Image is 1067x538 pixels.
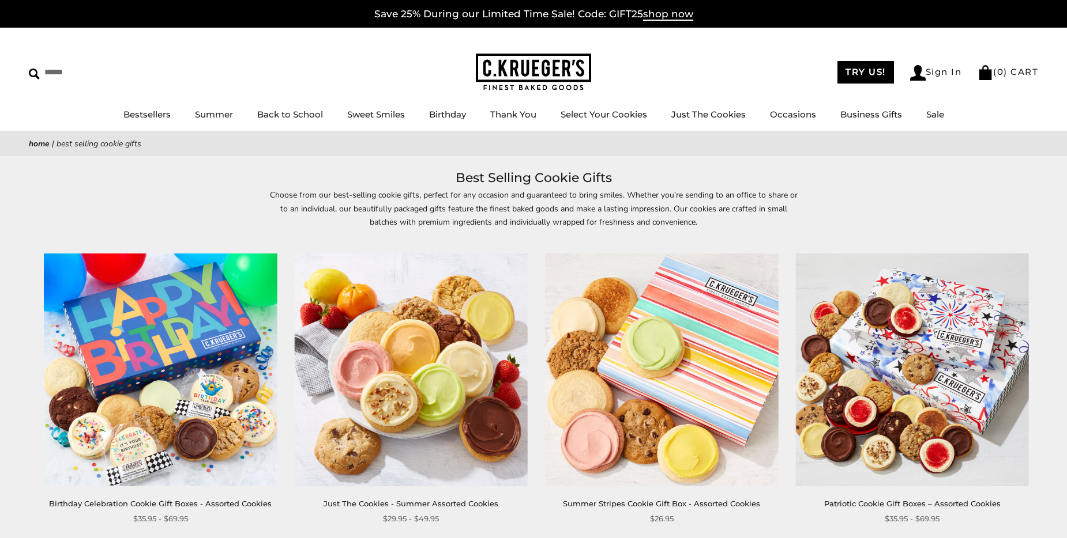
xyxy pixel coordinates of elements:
a: Bestsellers [123,109,171,120]
a: Thank You [490,109,536,120]
a: Birthday [429,109,466,120]
a: Select Your Cookies [561,109,647,120]
a: Birthday Celebration Cookie Gift Boxes - Assorted Cookies [49,499,272,508]
a: Occasions [770,109,816,120]
a: Just The Cookies - Summer Assorted Cookies [324,499,498,508]
span: | [52,138,54,149]
a: Sweet Smiles [347,109,405,120]
h1: Best Selling Cookie Gifts [46,168,1021,188]
a: Patriotic Cookie Gift Boxes – Assorted Cookies [824,499,1001,508]
a: Summer Stripes Cookie Gift Box - Assorted Cookies [563,499,760,508]
input: Search [29,63,166,81]
span: $35.95 - $69.95 [133,513,188,525]
a: Save 25% During our Limited Time Sale! Code: GIFT25shop now [374,8,693,21]
a: Summer [195,109,233,120]
a: TRY US! [837,61,894,84]
a: Sign In [910,65,962,81]
img: Summer Stripes Cookie Gift Box - Assorted Cookies [545,253,778,486]
img: Birthday Celebration Cookie Gift Boxes - Assorted Cookies [44,253,277,486]
img: Account [910,65,926,81]
a: Sale [926,109,944,120]
img: Bag [978,65,993,80]
a: Back to School [257,109,323,120]
span: $35.95 - $69.95 [885,513,940,525]
a: Business Gifts [840,109,902,120]
a: Just The Cookies [671,109,746,120]
span: shop now [643,8,693,21]
img: Just The Cookies - Summer Assorted Cookies [295,253,528,486]
span: Best Selling Cookie Gifts [57,138,141,149]
img: Patriotic Cookie Gift Boxes – Assorted Cookies [795,253,1028,486]
span: 0 [997,66,1004,77]
span: $26.95 [650,513,674,525]
p: Choose from our best-selling cookie gifts, perfect for any occasion and guaranteed to bring smile... [268,188,799,241]
img: C.KRUEGER'S [476,54,591,91]
a: (0) CART [978,66,1038,77]
a: Home [29,138,50,149]
span: $29.95 - $49.95 [383,513,439,525]
nav: breadcrumbs [29,137,1038,150]
img: Search [29,69,40,79]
